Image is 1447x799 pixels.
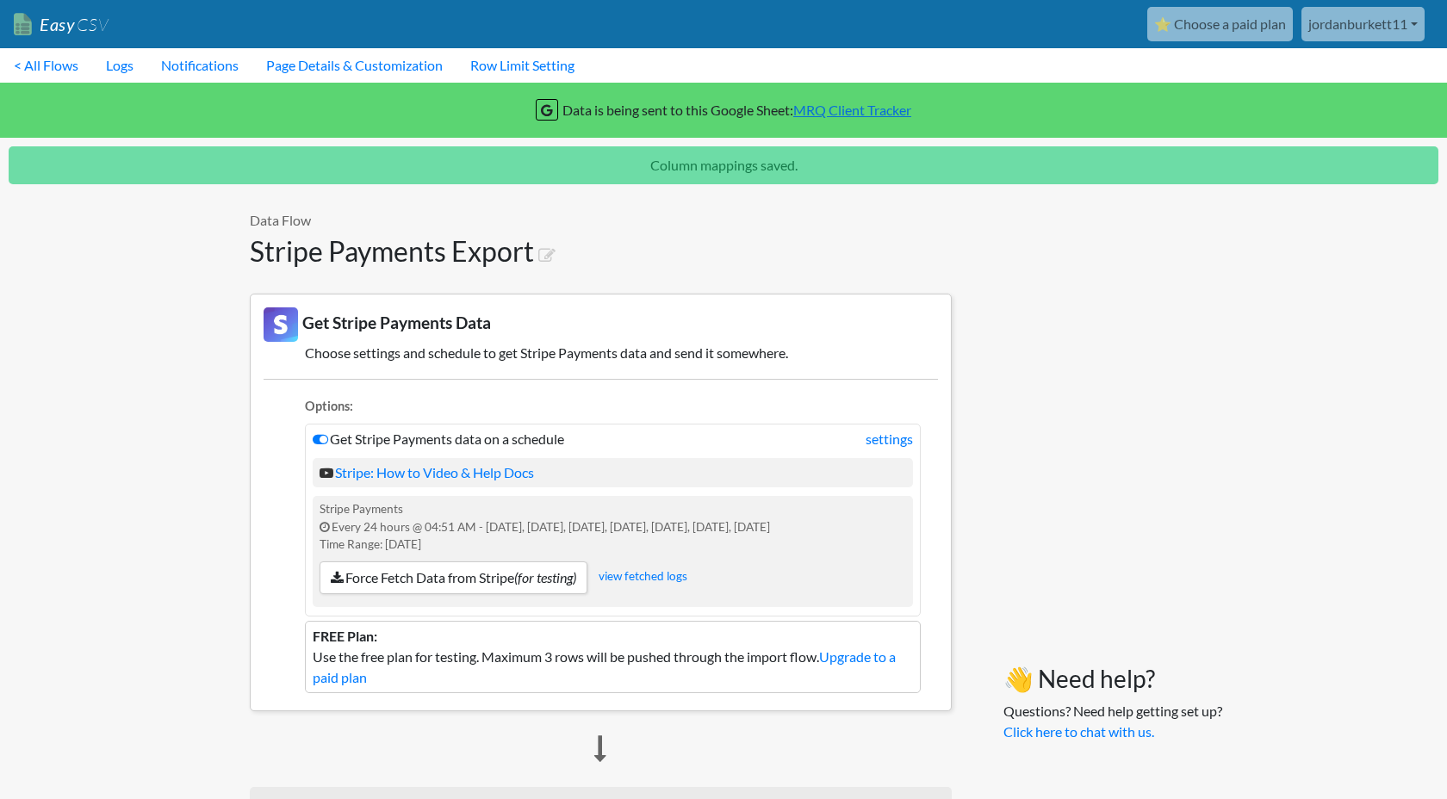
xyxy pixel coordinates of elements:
[1301,7,1425,41] a: jordanburkett11
[1003,723,1154,740] a: Click here to chat with us.
[313,628,377,644] b: FREE Plan:
[320,561,587,594] a: Force Fetch Data from Stripe(for testing)
[305,621,921,693] li: Use the free plan for testing. Maximum 3 rows will be pushed through the import flow.
[305,397,921,420] li: Options:
[147,48,252,83] a: Notifications
[514,569,576,585] i: (for testing)
[264,307,298,342] img: Stripe Payments
[456,48,588,83] a: Row Limit Setting
[250,235,952,268] h1: Stripe Payments Export
[92,48,147,83] a: Logs
[1003,665,1222,694] h3: 👋 Need help?
[313,496,913,607] div: Stripe Payments Every 24 hours @ 04:51 AM - [DATE], [DATE], [DATE], [DATE], [DATE], [DATE], [DATE...
[320,464,534,480] a: Stripe: How to Video & Help Docs
[793,102,911,118] a: MRQ Client Tracker
[75,14,109,35] span: CSV
[1003,701,1222,742] p: Questions? Need help getting set up?
[264,307,938,342] h3: Get Stripe Payments Data
[14,7,109,42] a: EasyCSV
[305,424,921,616] li: Get Stripe Payments data on a schedule
[9,146,1438,184] p: Column mappings saved.
[599,570,687,584] a: view fetched logs
[866,429,913,449] a: settings
[1147,7,1293,41] a: ⭐ Choose a paid plan
[252,48,456,83] a: Page Details & Customization
[264,344,938,361] h5: Choose settings and schedule to get Stripe Payments data and send it somewhere.
[250,210,952,231] p: Data Flow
